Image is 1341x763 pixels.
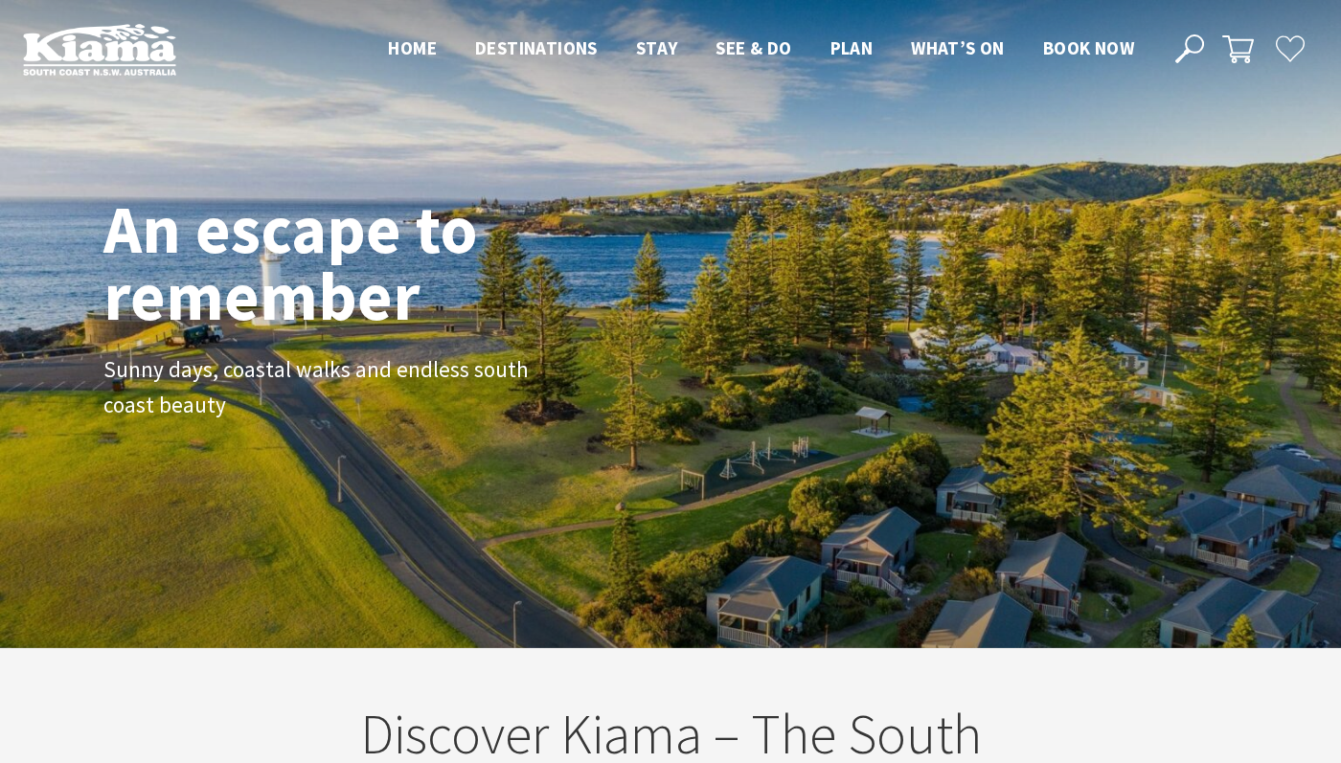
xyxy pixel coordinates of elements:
img: Kiama Logo [23,23,176,76]
span: Destinations [475,36,598,59]
p: Sunny days, coastal walks and endless south coast beauty [103,352,534,423]
span: Home [388,36,437,59]
span: What’s On [911,36,1005,59]
span: Book now [1043,36,1134,59]
span: Plan [830,36,874,59]
span: Stay [636,36,678,59]
h1: An escape to remember [103,195,630,329]
span: See & Do [716,36,791,59]
nav: Main Menu [369,34,1153,65]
